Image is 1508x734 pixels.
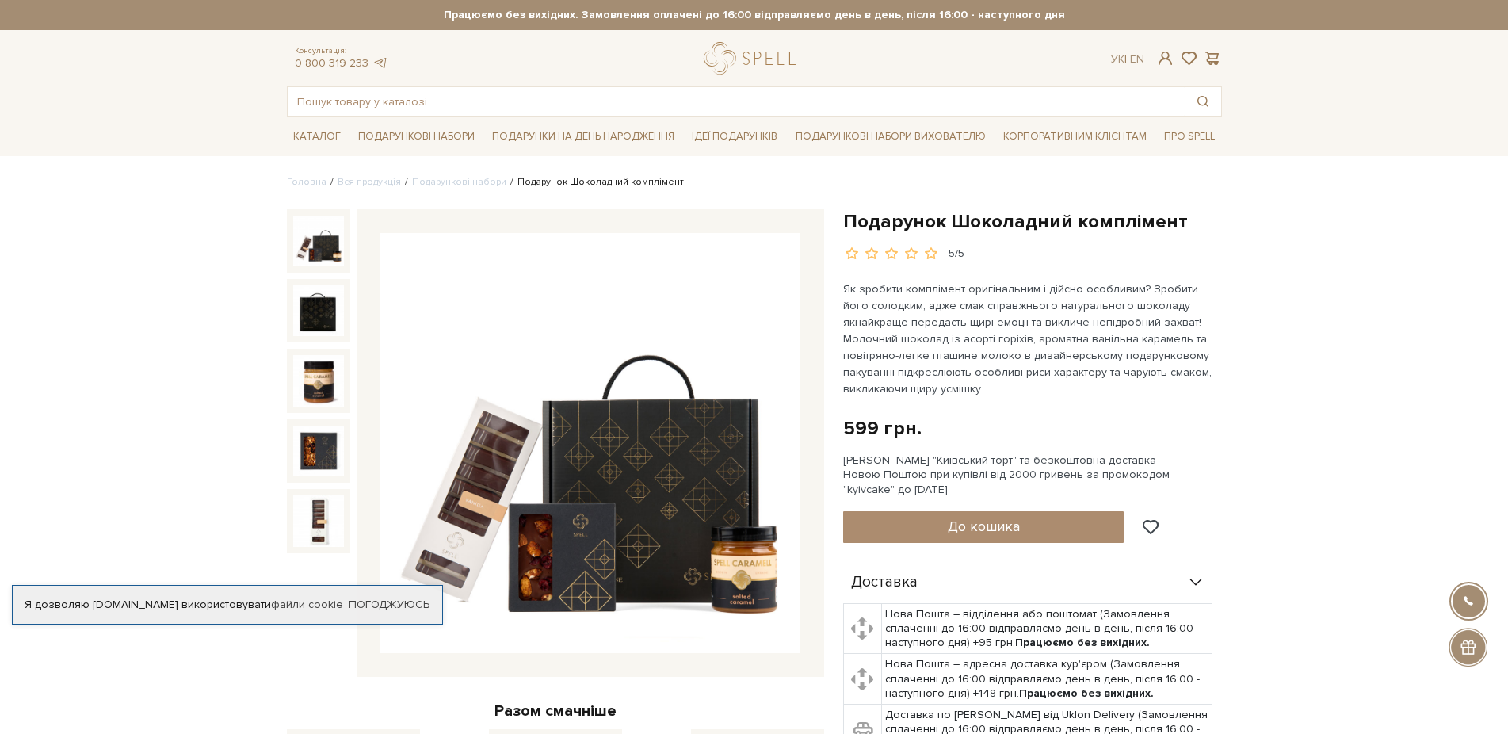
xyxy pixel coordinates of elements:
[1158,124,1221,149] a: Про Spell
[271,598,343,611] a: файли cookie
[287,701,824,721] div: Разом смачніше
[412,176,506,188] a: Подарункові набори
[1111,52,1144,67] div: Ук
[349,598,429,612] a: Погоджуюсь
[948,518,1020,535] span: До кошика
[685,124,784,149] a: Ідеї подарунків
[1015,636,1150,649] b: Працюємо без вихідних.
[1019,686,1154,700] b: Працюємо без вихідних.
[704,42,803,75] a: logo
[287,124,347,149] a: Каталог
[486,124,681,149] a: Подарунки на День народження
[287,8,1222,22] strong: Працюємо без вихідних. Замовлення оплачені до 16:00 відправляємо день в день, після 16:00 - насту...
[295,46,388,56] span: Консультація:
[843,511,1124,543] button: До кошика
[949,247,964,262] div: 5/5
[352,124,481,149] a: Подарункові набори
[295,56,368,70] a: 0 800 319 233
[851,575,918,590] span: Доставка
[843,416,922,441] div: 599 грн.
[843,209,1222,234] h1: Подарунок Шоколадний комплімент
[293,216,344,266] img: Подарунок Шоколадний комплімент
[843,453,1222,497] div: [PERSON_NAME] "Київський торт" та безкоштовна доставка Новою Поштою при купівлі від 2000 гривень ...
[1130,52,1144,66] a: En
[1124,52,1127,66] span: |
[13,598,442,612] div: Я дозволяю [DOMAIN_NAME] використовувати
[506,175,684,189] li: Подарунок Шоколадний комплімент
[380,233,800,653] img: Подарунок Шоколадний комплімент
[1185,87,1221,116] button: Пошук товару у каталозі
[789,123,992,150] a: Подарункові набори вихователю
[288,87,1185,116] input: Пошук товару у каталозі
[287,176,326,188] a: Головна
[338,176,401,188] a: Вся продукція
[293,355,344,406] img: Подарунок Шоколадний комплімент
[293,426,344,476] img: Подарунок Шоколадний комплімент
[882,603,1212,654] td: Нова Пошта – відділення або поштомат (Замовлення сплаченні до 16:00 відправляємо день в день, піс...
[372,56,388,70] a: telegram
[843,281,1215,397] p: Як зробити комплімент оригінальним і дійсно особливим? Зробити його солодким, адже смак справжньо...
[293,285,344,336] img: Подарунок Шоколадний комплімент
[293,495,344,546] img: Подарунок Шоколадний комплімент
[997,123,1153,150] a: Корпоративним клієнтам
[882,654,1212,705] td: Нова Пошта – адресна доставка кур'єром (Замовлення сплаченні до 16:00 відправляємо день в день, п...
